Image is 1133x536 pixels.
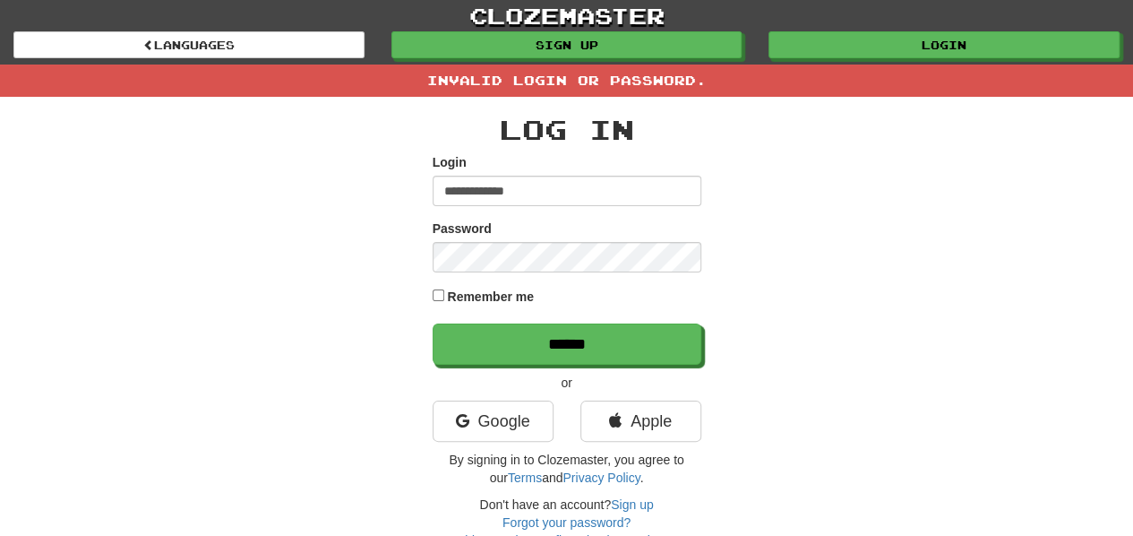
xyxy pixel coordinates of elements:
[433,220,492,238] label: Password
[580,401,701,442] a: Apple
[611,497,653,512] a: Sign up
[502,515,631,530] a: Forgot your password?
[768,31,1120,58] a: Login
[433,401,554,442] a: Google
[433,115,701,144] h2: Log In
[447,288,534,306] label: Remember me
[13,31,365,58] a: Languages
[433,451,701,487] p: By signing in to Clozemaster, you agree to our and .
[433,374,701,392] p: or
[508,471,542,485] a: Terms
[391,31,742,58] a: Sign up
[433,153,467,171] label: Login
[562,471,639,485] a: Privacy Policy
